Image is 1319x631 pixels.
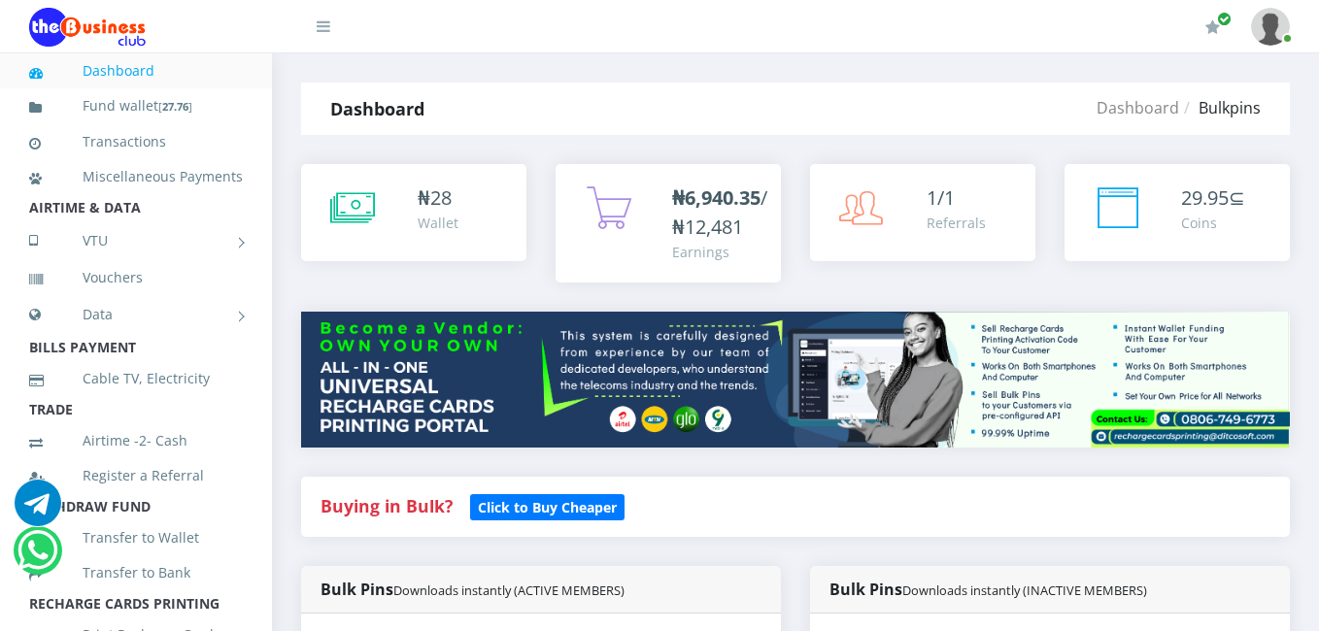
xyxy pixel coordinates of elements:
span: /₦12,481 [672,184,767,240]
div: Earnings [672,242,767,262]
a: Transfer to Bank [29,550,243,595]
div: Wallet [418,213,458,233]
strong: Bulk Pins [829,579,1147,600]
b: 27.76 [162,99,188,114]
strong: Buying in Bulk? [321,494,453,517]
a: Miscellaneous Payments [29,154,243,199]
strong: Dashboard [330,97,424,120]
span: Renew/Upgrade Subscription [1217,12,1232,26]
span: 29.95 [1181,184,1229,211]
a: ₦6,940.35/₦12,481 Earnings [556,164,781,282]
div: Referrals [927,213,986,233]
a: Dashboard [1097,97,1179,118]
a: Register a Referral [29,453,243,498]
a: 1/1 Referrals [810,164,1035,261]
small: Downloads instantly (ACTIVE MEMBERS) [393,581,625,599]
a: Fund wallet[27.76] [29,83,243,129]
small: [ ] [158,99,192,114]
strong: Bulk Pins [321,579,625,600]
a: ₦28 Wallet [301,164,526,261]
li: Bulkpins [1179,96,1261,119]
a: Transfer to Wallet [29,515,243,560]
b: ₦6,940.35 [672,184,761,211]
a: Chat for support [15,494,61,526]
i: Renew/Upgrade Subscription [1205,19,1220,35]
div: Coins [1181,213,1245,233]
div: ₦ [418,183,458,213]
img: Logo [29,8,146,47]
a: Vouchers [29,255,243,300]
a: Chat for support [17,542,57,574]
a: Transactions [29,119,243,164]
img: multitenant_rcp.png [301,312,1290,448]
a: Click to Buy Cheaper [470,494,625,517]
img: User [1251,8,1290,46]
a: Dashboard [29,49,243,93]
a: VTU [29,216,243,265]
small: Downloads instantly (INACTIVE MEMBERS) [902,581,1147,599]
span: 28 [430,184,452,211]
div: ⊆ [1181,183,1245,213]
a: Cable TV, Electricity [29,356,243,401]
a: Airtime -2- Cash [29,418,243,463]
span: 1/1 [927,184,955,211]
b: Click to Buy Cheaper [478,498,617,516]
a: Data [29,290,243,339]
